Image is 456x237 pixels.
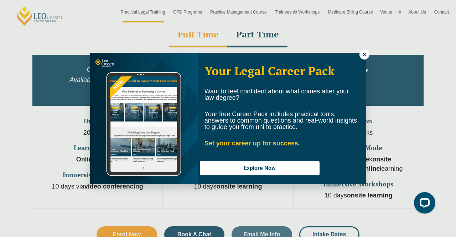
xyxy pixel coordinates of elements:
button: Explore Now [200,161,320,175]
img: Woman in yellow blouse holding folders looking to the right and smiling [90,53,198,184]
button: Close [359,50,369,60]
strong: Set your career up for success. [204,140,300,147]
iframe: LiveChat chat widget [408,189,438,219]
span: Want to feel confident about what comes after your law degree? [204,88,349,101]
span: Your Legal Career Pack [204,63,335,78]
span: Your free Career Pack includes practical tools, answers to common questions and real-world insigh... [204,110,357,130]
